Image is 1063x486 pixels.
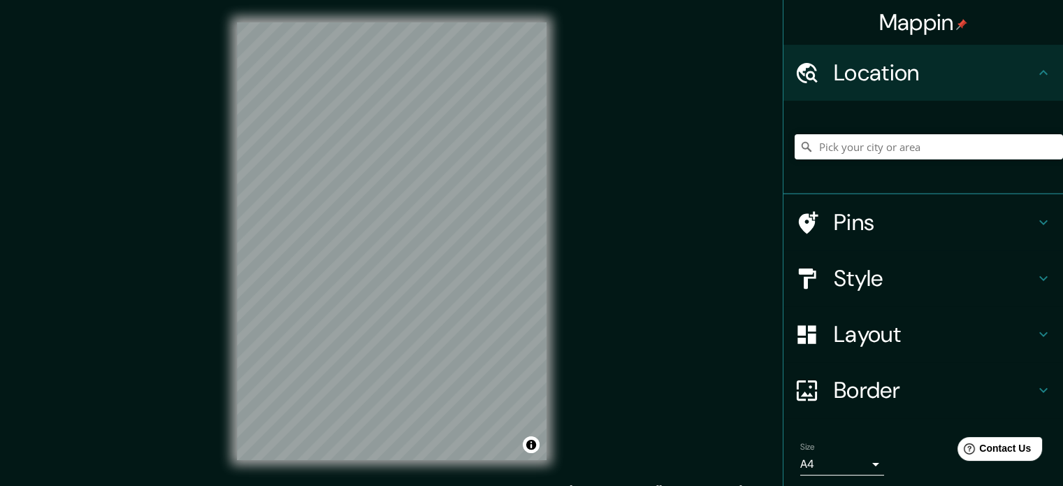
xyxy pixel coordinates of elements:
[783,306,1063,362] div: Layout
[800,453,884,476] div: A4
[237,22,547,460] canvas: Map
[523,436,540,453] button: Toggle attribution
[795,134,1063,159] input: Pick your city or area
[834,264,1035,292] h4: Style
[939,431,1048,471] iframe: Help widget launcher
[783,362,1063,418] div: Border
[834,208,1035,236] h4: Pins
[956,19,967,30] img: pin-icon.png
[834,376,1035,404] h4: Border
[783,45,1063,101] div: Location
[783,194,1063,250] div: Pins
[800,441,815,453] label: Size
[834,59,1035,87] h4: Location
[834,320,1035,348] h4: Layout
[879,8,968,36] h4: Mappin
[783,250,1063,306] div: Style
